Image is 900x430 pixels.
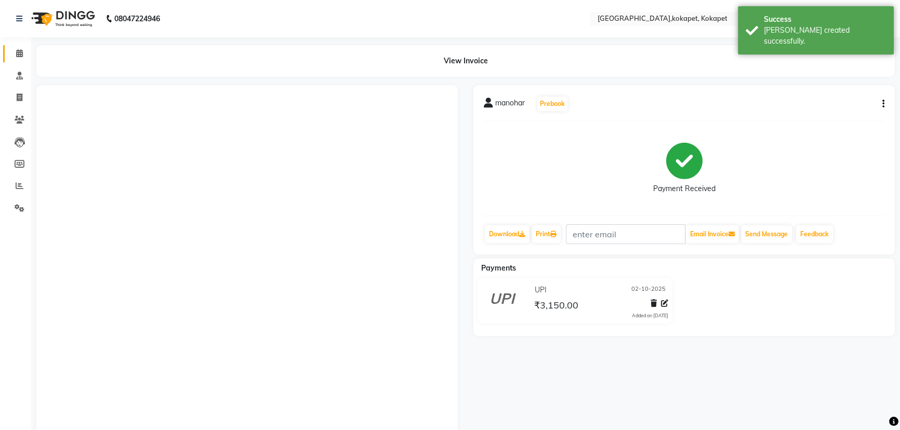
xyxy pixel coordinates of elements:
[631,285,666,295] span: 02-10-2025
[495,98,525,112] span: manohar
[686,225,739,243] button: Email Invoice
[764,25,886,47] div: Bill created successfully.
[114,4,160,33] b: 08047224946
[485,225,530,243] a: Download
[566,224,685,244] input: enter email
[27,4,98,33] img: logo
[632,312,668,319] div: Added on [DATE]
[741,225,792,243] button: Send Message
[36,45,895,77] div: View Invoice
[796,225,833,243] a: Feedback
[764,14,886,25] div: Success
[481,263,516,273] span: Payments
[532,225,561,243] a: Print
[535,285,547,295] span: UPI
[534,299,578,314] span: ₹3,150.00
[537,97,567,111] button: Prebook
[653,183,716,194] div: Payment Received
